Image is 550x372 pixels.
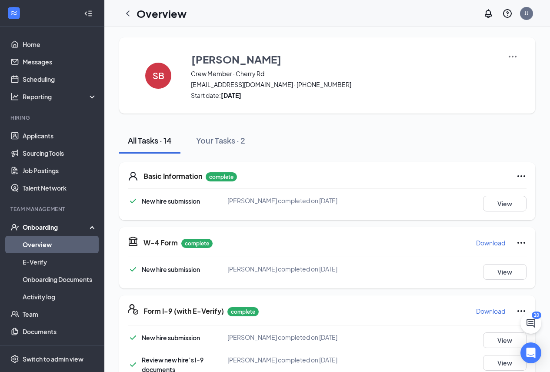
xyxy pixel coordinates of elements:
div: Open Intercom Messenger [520,342,541,363]
div: Switch to admin view [23,355,83,363]
a: Talent Network [23,179,97,197]
a: Home [23,36,97,53]
svg: Ellipses [516,238,527,248]
p: complete [181,239,213,248]
p: Download [476,238,505,247]
svg: WorkstreamLogo [10,9,18,17]
img: More Actions [507,51,518,62]
a: Applicants [23,127,97,144]
p: complete [227,307,259,316]
button: [PERSON_NAME] [191,51,497,67]
h4: SB [153,73,164,79]
span: New hire submission [142,197,200,205]
div: Your Tasks · 2 [196,135,245,146]
button: SB [137,51,180,100]
a: Documents [23,323,97,340]
p: Download [476,307,505,315]
strong: [DATE] [221,91,241,99]
svg: Checkmark [128,264,138,275]
button: View [483,196,527,211]
div: 10 [532,312,541,319]
a: Job Postings [23,162,97,179]
h5: W-4 Form [143,238,178,248]
div: JJ [524,10,529,17]
a: Overview [23,236,97,253]
svg: Analysis [10,92,19,101]
a: E-Verify [23,253,97,271]
div: All Tasks · 14 [128,135,172,146]
svg: Checkmark [128,359,138,370]
svg: Notifications [483,8,493,19]
p: complete [206,172,237,181]
div: Reporting [23,92,97,101]
svg: Checkmark [128,332,138,343]
button: View [483,332,527,348]
button: Download [476,236,506,250]
button: View [483,264,527,280]
svg: Collapse [84,9,93,18]
svg: UserCheck [10,223,19,231]
svg: QuestionInfo [502,8,513,19]
a: Scheduling [23,70,97,88]
svg: User [128,171,138,181]
div: Onboarding [23,223,90,231]
span: [PERSON_NAME] completed on [DATE] [227,265,337,273]
button: View [483,355,527,371]
h5: Form I-9 (with E-Verify) [143,306,224,316]
svg: ChevronLeft [123,8,133,19]
span: [PERSON_NAME] completed on [DATE] [227,197,337,204]
span: [PERSON_NAME] completed on [DATE] [227,356,337,364]
span: [PERSON_NAME] completed on [DATE] [227,333,337,341]
div: Team Management [10,205,95,213]
a: Messages [23,53,97,70]
span: Crew Member · Cherry Rd [191,69,497,78]
button: ChatActive [520,313,541,334]
span: New hire submission [142,265,200,273]
h3: [PERSON_NAME] [191,52,281,67]
svg: Settings [10,355,19,363]
span: Start date: [191,91,497,100]
svg: TaxGovernmentIcon [128,236,138,246]
span: [EMAIL_ADDRESS][DOMAIN_NAME] · [PHONE_NUMBER] [191,80,497,89]
svg: FormI9EVerifyIcon [128,304,138,315]
div: Hiring [10,114,95,121]
a: Surveys [23,340,97,358]
a: Activity log [23,288,97,305]
a: Sourcing Tools [23,144,97,162]
h1: Overview [137,6,187,21]
a: Team [23,305,97,323]
h5: Basic Information [143,171,202,181]
a: Onboarding Documents [23,271,97,288]
svg: Ellipses [516,171,527,181]
button: Download [476,304,506,318]
span: New hire submission [142,334,200,342]
svg: Checkmark [128,196,138,206]
svg: ChatActive [526,318,536,328]
svg: Ellipses [516,306,527,316]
